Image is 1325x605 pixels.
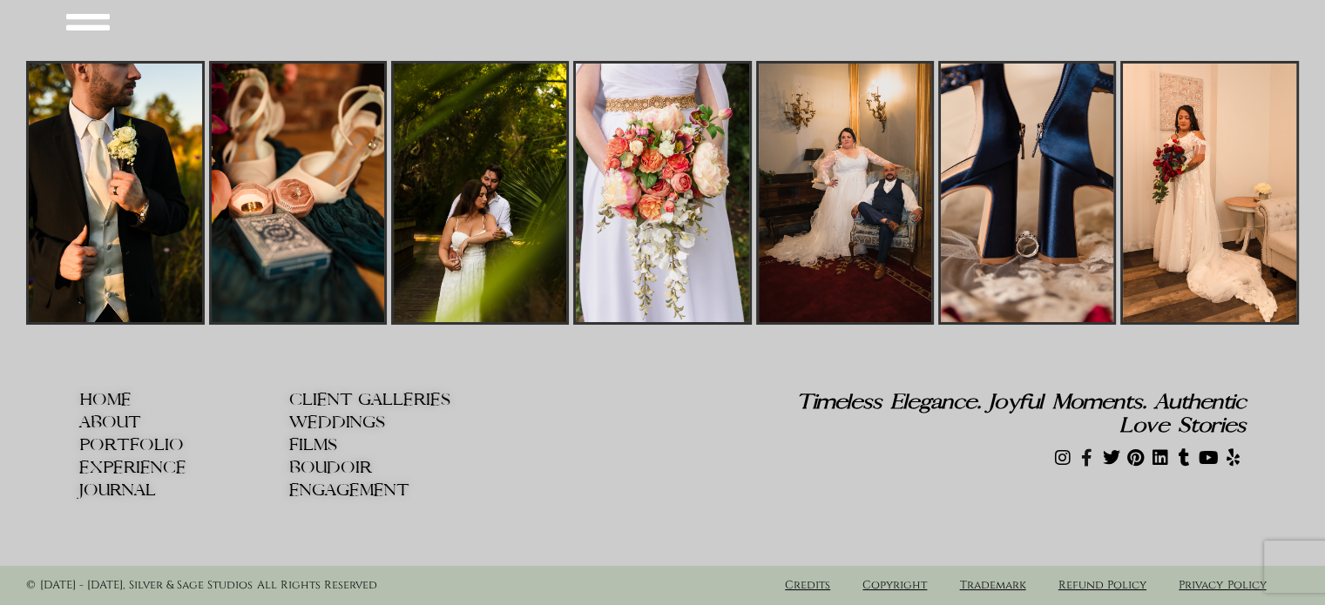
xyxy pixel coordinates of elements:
[289,459,372,477] span: BOUDOIR
[209,61,387,325] img: Florida Wedding Photographers
[79,391,289,409] a: HOME
[79,436,289,454] a: PORTFOLIO
[289,459,499,477] a: BOUDOIR
[79,481,289,500] a: JOURNAL
[79,391,132,409] span: HOME
[785,578,830,593] a: Credits
[289,436,337,454] span: FILMS
[289,481,409,500] span: ENGAGEMENT
[289,481,499,500] a: ENGAGEMENT
[1179,578,1266,593] a: Privacy Policy
[79,459,186,477] span: EXPERIENCE
[1058,578,1146,593] a: Refund Policy
[862,578,927,593] a: Copyright
[289,413,385,432] span: WEDDINGS
[959,578,1025,593] a: Trademark
[289,391,450,409] span: CLIENT GALLERIES
[289,413,499,432] a: WEDDINGS
[26,579,572,592] h6: © [DATE] - [DATE], Silver & Sage Studios All Rights Reserved
[779,391,1245,438] h2: Timeless Elegance. Joyful Moments. Authentic Love Stories
[391,61,569,325] img: Florida Elegant Wedding Photographers
[79,413,141,432] span: ABOUT
[79,436,184,454] span: PORTFOLIO
[79,413,289,432] a: ABOUT
[79,481,156,500] span: JOURNAL
[79,459,289,477] a: EXPERIENCE
[289,436,499,454] a: FILMS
